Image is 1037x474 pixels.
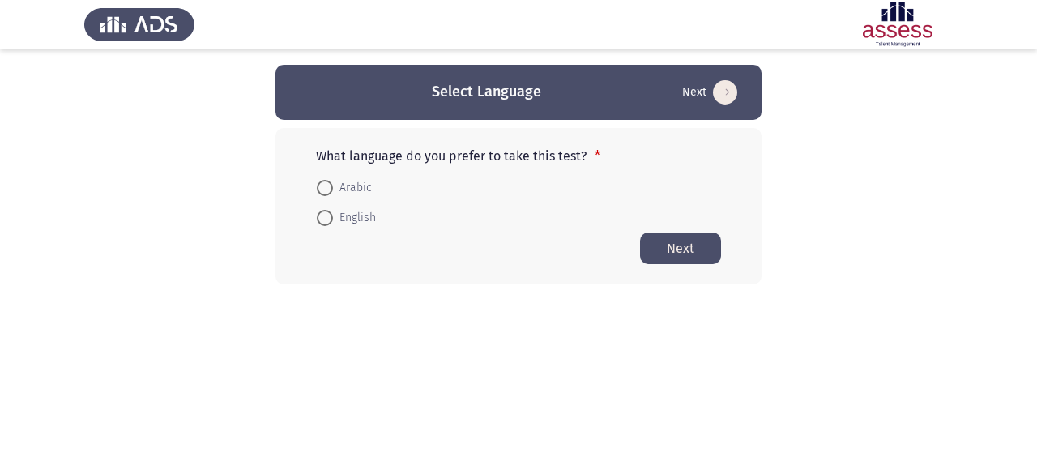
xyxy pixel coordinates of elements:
h3: Select Language [432,82,541,102]
span: Arabic [333,178,372,198]
button: Start assessment [640,233,721,264]
span: English [333,208,376,228]
button: Start assessment [677,79,742,105]
img: Assessment logo of ASSESS Focus 4 Module Assessment (EN/AR) (Advanced - IB) [843,2,953,47]
img: Assess Talent Management logo [84,2,194,47]
p: What language do you prefer to take this test? [316,148,721,164]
